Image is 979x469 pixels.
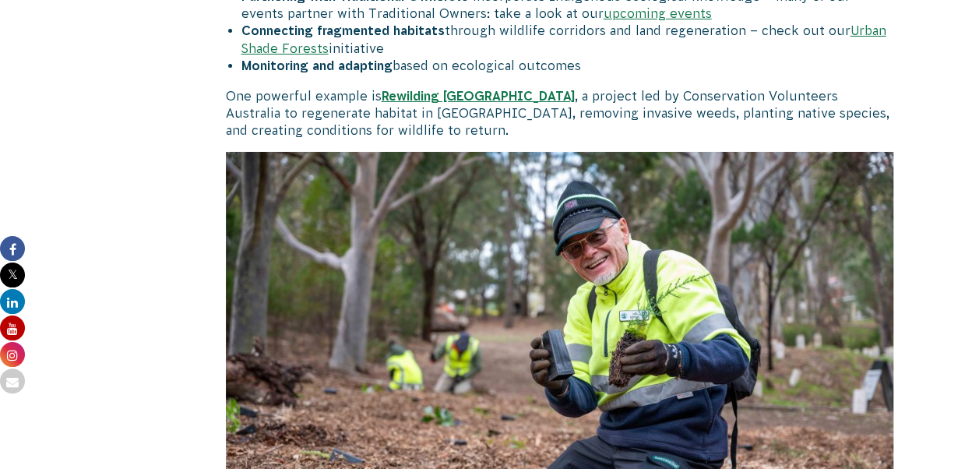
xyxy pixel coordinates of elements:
[382,89,575,103] a: Rewilding [GEOGRAPHIC_DATA]
[241,23,886,55] a: Urban Shade Forests
[241,58,393,72] b: Monitoring and adapting
[226,87,894,139] p: One powerful example is , a project led by Conservation Volunteers Australia to regenerate habita...
[241,23,445,37] b: Connecting fragmented habitats
[604,6,712,20] a: upcoming events
[241,57,894,74] li: based on ecological outcomes
[241,22,894,57] li: through wildlife corridors and land regeneration – check out our initiative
